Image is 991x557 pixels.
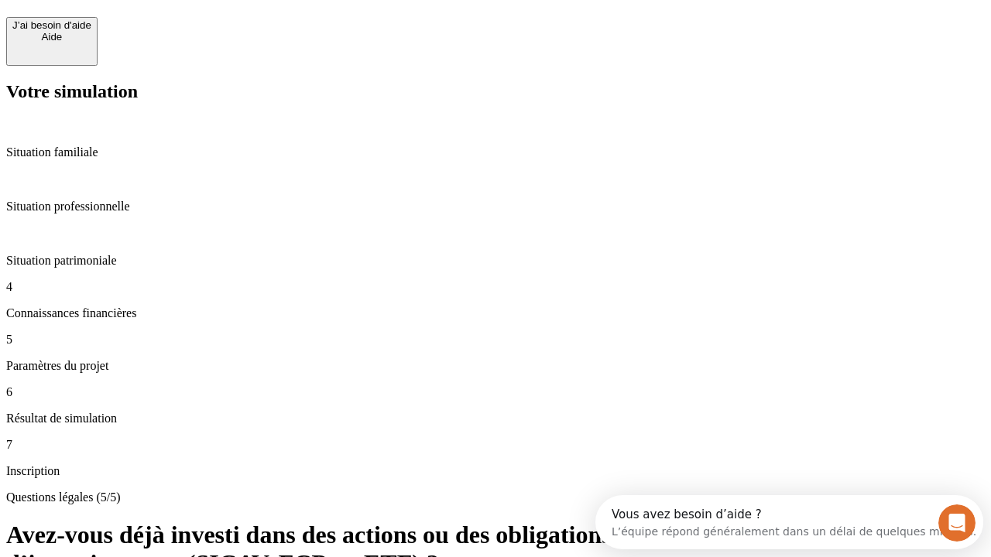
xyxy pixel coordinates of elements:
[938,504,976,542] iframe: Intercom live chat
[6,385,985,399] p: 6
[6,200,985,214] p: Situation professionnelle
[6,490,985,504] p: Questions légales (5/5)
[6,464,985,478] p: Inscription
[6,280,985,294] p: 4
[6,306,985,320] p: Connaissances financières
[6,438,985,452] p: 7
[6,6,427,49] div: Ouvrir le Messenger Intercom
[16,26,381,42] div: L’équipe répond généralement dans un délai de quelques minutes.
[595,495,983,549] iframe: Intercom live chat discovery launcher
[6,359,985,373] p: Paramètres du projet
[12,31,91,43] div: Aide
[6,254,985,268] p: Situation patrimoniale
[6,412,985,425] p: Résultat de simulation
[6,333,985,347] p: 5
[16,13,381,26] div: Vous avez besoin d’aide ?
[6,145,985,159] p: Situation familiale
[6,81,985,102] h2: Votre simulation
[6,17,98,66] button: J’ai besoin d'aideAide
[12,19,91,31] div: J’ai besoin d'aide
